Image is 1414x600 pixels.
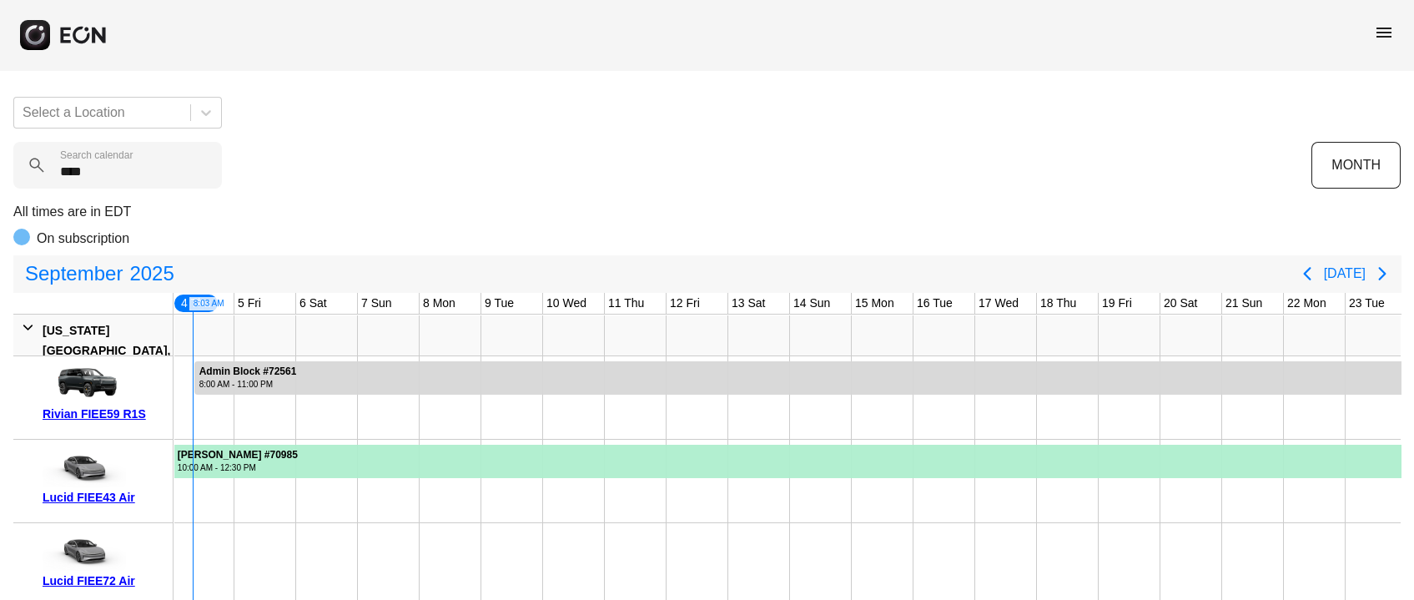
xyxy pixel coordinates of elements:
img: car [43,529,126,571]
button: Next page [1366,257,1399,290]
div: 6 Sat [296,293,330,314]
span: 2025 [126,257,177,290]
div: 13 Sat [728,293,768,314]
div: 7 Sun [358,293,395,314]
label: Search calendar [60,149,133,162]
p: All times are in EDT [13,202,1401,222]
button: [DATE] [1324,259,1366,289]
img: car [43,362,126,404]
img: car [43,446,126,487]
div: 8 Mon [420,293,459,314]
button: Previous page [1291,257,1324,290]
div: 14 Sun [790,293,833,314]
div: 16 Tue [913,293,956,314]
div: Admin Block #72561 [199,366,297,378]
div: 22 Mon [1284,293,1330,314]
div: 8:00 AM - 11:00 PM [199,378,297,391]
div: 5 Fri [234,293,264,314]
div: 21 Sun [1222,293,1266,314]
div: 19 Fri [1099,293,1135,314]
div: 18 Thu [1037,293,1079,314]
div: [US_STATE][GEOGRAPHIC_DATA], [GEOGRAPHIC_DATA] [43,320,170,381]
div: 17 Wed [975,293,1022,314]
div: Lucid FIEE43 Air [43,487,167,507]
div: 20 Sat [1160,293,1200,314]
button: September2025 [15,257,184,290]
div: Rivian FIEE59 R1S [43,404,167,424]
div: 12 Fri [667,293,703,314]
div: [PERSON_NAME] #70985 [178,449,298,461]
div: 10:00 AM - 12:30 PM [178,461,298,474]
div: 4 Thu [173,293,219,314]
div: 11 Thu [605,293,647,314]
div: 15 Mon [852,293,898,314]
div: 9 Tue [481,293,517,314]
p: On subscription [37,229,129,249]
div: Lucid FIEE72 Air [43,571,167,591]
div: 10 Wed [543,293,590,314]
div: 23 Tue [1346,293,1388,314]
button: MONTH [1311,142,1401,189]
span: menu [1374,23,1394,43]
span: September [22,257,126,290]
